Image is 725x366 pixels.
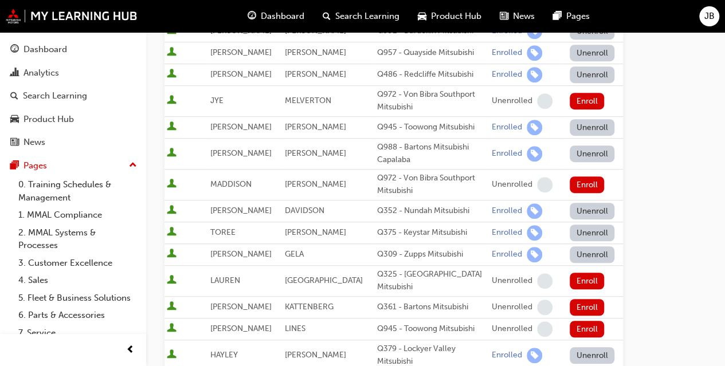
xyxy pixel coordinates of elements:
[492,206,522,217] div: Enrolled
[210,48,272,57] span: [PERSON_NAME]
[14,271,142,289] a: 4. Sales
[377,141,487,167] div: Q988 - Bartons Mitsubishi Capalaba
[537,93,552,109] span: learningRecordVerb_NONE-icon
[10,137,19,148] span: news-icon
[492,302,532,313] div: Unenrolled
[284,227,346,237] span: [PERSON_NAME]
[10,68,19,78] span: chart-icon
[167,121,177,133] span: User is active
[6,9,138,23] img: mmal
[537,321,552,337] span: learningRecordVerb_NONE-icon
[210,227,236,237] span: TOREE
[377,226,487,239] div: Q375 - Keystar Mitsubishi
[23,113,74,126] div: Product Hub
[210,350,238,360] span: HAYLEY
[129,158,137,173] span: up-icon
[377,88,487,114] div: Q972 - Von Bibra Southport Mitsubishi
[570,273,604,289] button: Enroll
[284,122,346,132] span: [PERSON_NAME]
[570,203,614,219] button: Unenroll
[167,349,177,361] span: User is active
[5,155,142,176] button: Pages
[210,96,224,105] span: JYE
[409,5,491,28] a: car-iconProduct Hub
[570,119,614,136] button: Unenroll
[167,69,177,80] span: User is active
[377,248,487,261] div: Q309 - Zupps Mitsubishi
[284,350,346,360] span: [PERSON_NAME]
[527,146,542,162] span: learningRecordVerb_ENROLL-icon
[492,96,532,107] div: Unenrolled
[14,254,142,272] a: 3. Customer Excellence
[284,276,362,285] span: [GEOGRAPHIC_DATA]
[210,69,272,79] span: [PERSON_NAME]
[377,301,487,314] div: Q361 - Bartons Mitsubishi
[210,302,272,312] span: [PERSON_NAME]
[167,179,177,190] span: User is active
[14,224,142,254] a: 2. MMAL Systems & Processes
[5,132,142,153] a: News
[570,225,614,241] button: Unenroll
[377,268,487,294] div: Q325 - [GEOGRAPHIC_DATA] Mitsubishi
[167,148,177,159] span: User is active
[167,301,177,313] span: User is active
[377,68,487,81] div: Q486 - Redcliffe Mitsubishi
[513,10,535,23] span: News
[431,10,481,23] span: Product Hub
[210,26,272,36] span: [PERSON_NAME]
[537,273,552,289] span: learningRecordVerb_NONE-icon
[210,276,240,285] span: LAUREN
[284,302,333,312] span: KATTENBERG
[492,148,522,159] div: Enrolled
[544,5,599,28] a: pages-iconPages
[23,66,59,80] div: Analytics
[5,37,142,155] button: DashboardAnalyticsSearch LearningProduct HubNews
[126,343,135,357] span: prev-icon
[377,322,487,336] div: Q945 - Toowong Mitsubishi
[210,179,252,189] span: MADDISON
[699,6,719,26] button: JB
[210,206,272,215] span: [PERSON_NAME]
[14,324,142,342] a: 7. Service
[210,122,272,132] span: [PERSON_NAME]
[167,95,177,107] span: User is active
[210,249,272,259] span: [PERSON_NAME]
[23,89,87,103] div: Search Learning
[23,136,45,149] div: News
[14,289,142,307] a: 5. Fleet & Business Solutions
[527,203,542,219] span: learningRecordVerb_ENROLL-icon
[323,9,331,23] span: search-icon
[377,121,487,134] div: Q945 - Toowong Mitsubishi
[570,176,604,193] button: Enroll
[14,306,142,324] a: 6. Parts & Accessories
[167,227,177,238] span: User is active
[570,93,604,109] button: Enroll
[492,324,532,334] div: Unenrolled
[492,69,522,80] div: Enrolled
[570,45,614,61] button: Unenroll
[553,9,562,23] span: pages-icon
[167,47,177,58] span: User is active
[704,10,715,23] span: JB
[335,10,399,23] span: Search Learning
[491,5,544,28] a: news-iconNews
[10,45,19,55] span: guage-icon
[570,321,604,337] button: Enroll
[10,91,18,101] span: search-icon
[500,9,508,23] span: news-icon
[570,246,614,263] button: Unenroll
[492,276,532,286] div: Unenrolled
[537,300,552,315] span: learningRecordVerb_NONE-icon
[418,9,426,23] span: car-icon
[527,247,542,262] span: learningRecordVerb_ENROLL-icon
[210,324,272,333] span: [PERSON_NAME]
[5,39,142,60] a: Dashboard
[284,249,303,259] span: GELA
[284,148,346,158] span: [PERSON_NAME]
[527,45,542,61] span: learningRecordVerb_ENROLL-icon
[23,159,47,172] div: Pages
[5,109,142,130] a: Product Hub
[238,5,313,28] a: guage-iconDashboard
